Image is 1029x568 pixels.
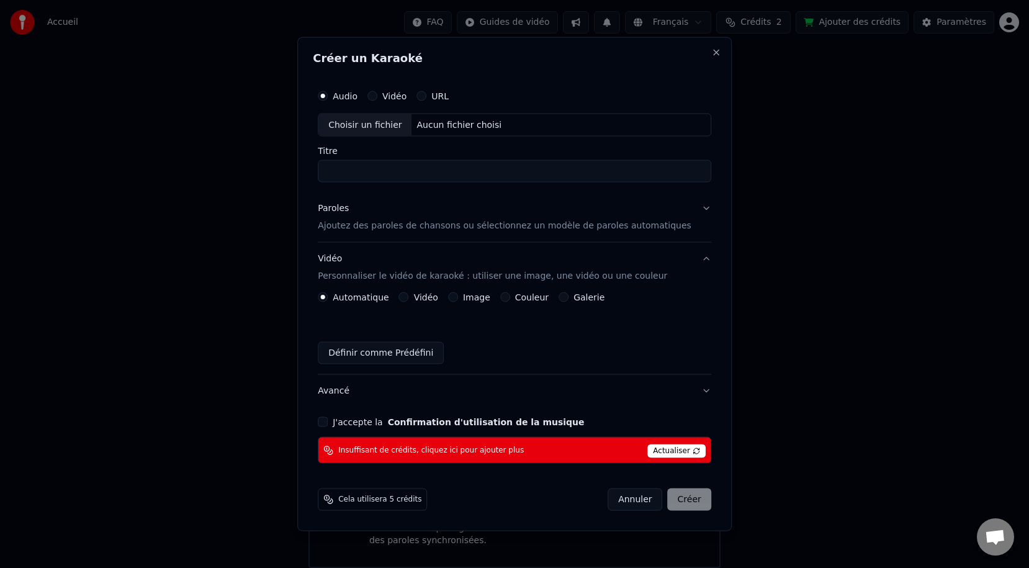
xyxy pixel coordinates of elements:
div: Paroles [318,202,349,215]
button: Avancé [318,375,711,407]
label: Vidéo [414,293,438,302]
span: Actualiser [647,444,706,458]
label: Automatique [333,293,389,302]
span: Cela utilisera 5 crédits [338,495,421,505]
p: Personnaliser le vidéo de karaoké : utiliser une image, une vidéo ou une couleur [318,270,667,282]
label: Galerie [573,293,604,302]
div: Vidéo [318,253,667,282]
span: Insuffisant de crédits, cliquez ici pour ajouter plus [338,445,524,455]
label: Vidéo [382,91,407,100]
h2: Créer un Karaoké [313,52,716,63]
button: Définir comme Prédéfini [318,342,444,364]
label: Audio [333,91,357,100]
label: Image [463,293,490,302]
label: J'accepte la [333,418,584,426]
label: URL [431,91,449,100]
div: Choisir un fichier [318,114,411,136]
button: J'accepte la [388,418,585,426]
button: VidéoPersonnaliser le vidéo de karaoké : utiliser une image, une vidéo ou une couleur [318,243,711,292]
div: VidéoPersonnaliser le vidéo de karaoké : utiliser une image, une vidéo ou une couleur [318,292,711,374]
div: Aucun fichier choisi [412,119,507,131]
label: Couleur [515,293,549,302]
p: Ajoutez des paroles de chansons ou sélectionnez un modèle de paroles automatiques [318,220,691,232]
button: Annuler [608,489,662,511]
button: ParolesAjoutez des paroles de chansons ou sélectionnez un modèle de paroles automatiques [318,192,711,242]
label: Titre [318,147,711,155]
